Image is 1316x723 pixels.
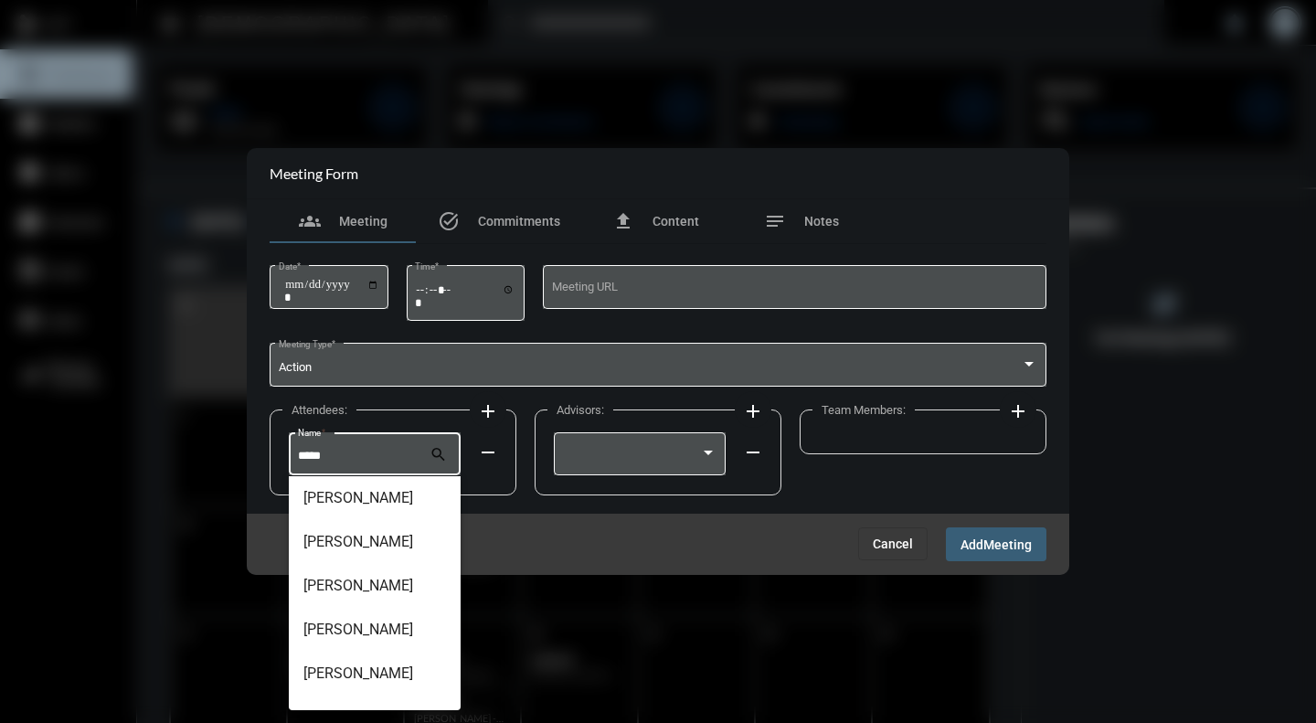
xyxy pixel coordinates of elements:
[547,403,613,417] label: Advisors:
[478,214,560,229] span: Commitments
[282,403,356,417] label: Attendees:
[438,210,460,232] mat-icon: task_alt
[299,210,321,232] mat-icon: groups
[303,476,446,520] span: [PERSON_NAME]
[764,210,786,232] mat-icon: notes
[279,360,312,374] span: Action
[303,608,446,652] span: [PERSON_NAME]
[477,400,499,422] mat-icon: add
[477,441,499,463] mat-icon: remove
[1007,400,1029,422] mat-icon: add
[742,441,764,463] mat-icon: remove
[339,214,387,229] span: Meeting
[303,520,446,564] span: [PERSON_NAME]
[270,165,358,182] h2: Meeting Form
[946,527,1046,561] button: AddMeeting
[303,652,446,696] span: [PERSON_NAME]
[742,400,764,422] mat-icon: add
[804,214,839,229] span: Notes
[873,537,913,551] span: Cancel
[653,214,699,229] span: Content
[983,537,1032,552] span: Meeting
[812,403,915,417] label: Team Members:
[612,210,634,232] mat-icon: file_upload
[858,527,928,560] button: Cancel
[303,564,446,608] span: [PERSON_NAME]
[430,445,451,467] mat-icon: search
[960,537,983,552] span: Add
